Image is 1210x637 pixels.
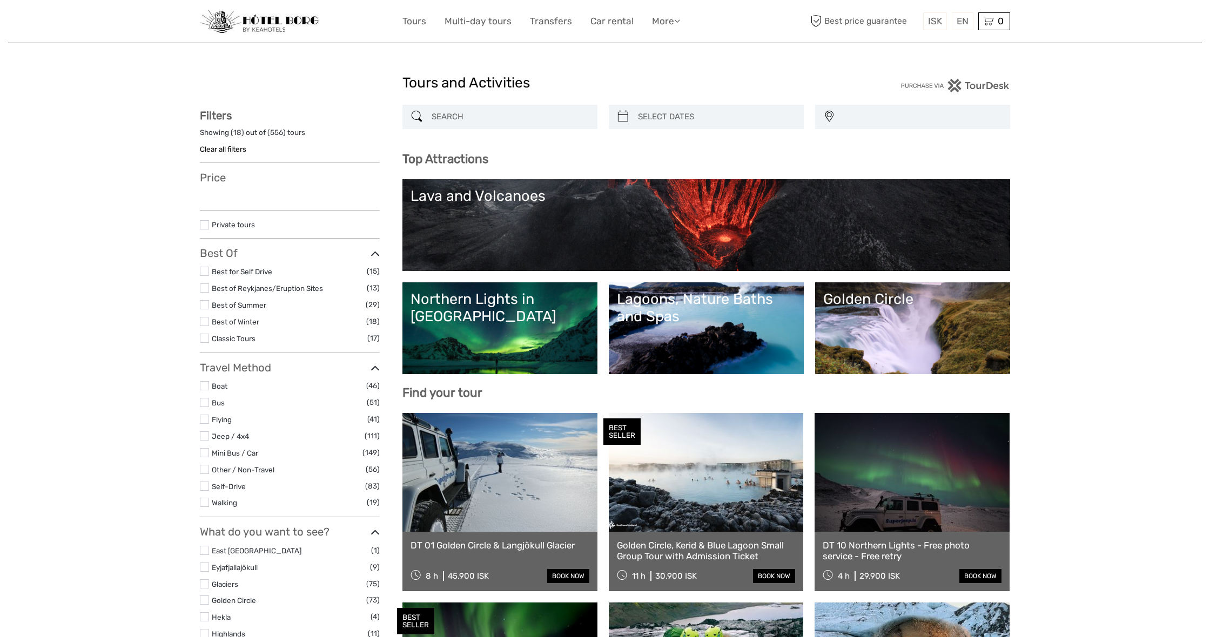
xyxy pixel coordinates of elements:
[397,608,434,635] div: BEST SELLER
[367,496,380,509] span: (19)
[952,12,973,30] div: EN
[233,127,241,138] label: 18
[603,418,641,445] div: BEST SELLER
[617,290,796,326] div: Lagoons, Nature Baths and Spas
[212,334,256,343] a: Classic Tours
[411,187,1002,263] a: Lava and Volcanoes
[547,569,589,583] a: book now
[366,299,380,311] span: (29)
[823,540,1001,562] a: DT 10 Northern Lights - Free photo service - Free retry
[200,109,232,122] strong: Filters
[366,463,380,476] span: (56)
[212,317,259,326] a: Best of Winter
[367,332,380,344] span: (17)
[402,13,426,29] a: Tours
[427,107,592,126] input: SEARCH
[365,430,380,442] span: (111)
[530,13,572,29] a: Transfers
[212,613,231,621] a: Hekla
[411,187,1002,205] div: Lava and Volcanoes
[448,571,489,581] div: 45.900 ISK
[367,413,380,425] span: (41)
[366,380,380,392] span: (46)
[632,571,646,581] span: 11 h
[212,267,272,276] a: Best for Self Drive
[411,290,589,326] div: Northern Lights in [GEOGRAPHIC_DATA]
[212,465,274,474] a: Other / Non-Travel
[823,290,1002,308] div: Golden Circle
[367,265,380,277] span: (15)
[212,398,225,407] a: Bus
[617,540,796,562] a: Golden Circle, Kerid & Blue Lagoon Small Group Tour with Admission Ticket
[212,301,266,309] a: Best of Summer
[426,571,438,581] span: 8 h
[212,382,227,390] a: Boat
[366,578,380,590] span: (75)
[200,171,380,184] h3: Price
[655,571,697,581] div: 30.900 ISK
[270,127,283,138] label: 556
[808,12,920,30] span: Best price guarantee
[402,385,482,400] b: Find your tour
[590,13,634,29] a: Car rental
[617,290,796,366] a: Lagoons, Nature Baths and Spas
[838,571,850,581] span: 4 h
[200,10,319,33] img: 97-048fac7b-21eb-4351-ac26-83e096b89eb3_logo_small.jpg
[371,544,380,557] span: (1)
[212,284,323,293] a: Best of Reykjanes/Eruption Sites
[445,13,512,29] a: Multi-day tours
[928,16,942,26] span: ISK
[402,74,808,92] h1: Tours and Activities
[212,580,238,588] a: Glaciers
[212,596,256,605] a: Golden Circle
[859,571,900,581] div: 29.900 ISK
[370,561,380,573] span: (9)
[362,446,380,459] span: (149)
[371,611,380,623] span: (4)
[200,247,380,260] h3: Best Of
[634,107,798,126] input: SELECT DATES
[411,540,589,551] a: DT 01 Golden Circle & Langjökull Glacier
[212,220,255,229] a: Private tours
[402,152,488,166] b: Top Attractions
[753,569,795,583] a: book now
[212,546,301,555] a: East [GEOGRAPHIC_DATA]
[200,525,380,538] h3: What do you want to see?
[212,498,237,507] a: Walking
[367,396,380,409] span: (51)
[212,482,246,491] a: Self-Drive
[200,127,380,144] div: Showing ( ) out of ( ) tours
[366,315,380,328] span: (18)
[652,13,680,29] a: More
[411,290,589,366] a: Northern Lights in [GEOGRAPHIC_DATA]
[365,480,380,492] span: (83)
[996,16,1005,26] span: 0
[200,361,380,374] h3: Travel Method
[200,145,246,153] a: Clear all filters
[212,563,258,572] a: Eyjafjallajökull
[212,432,249,441] a: Jeep / 4x4
[823,290,1002,366] a: Golden Circle
[900,79,1010,92] img: PurchaseViaTourDesk.png
[212,449,258,457] a: Mini Bus / Car
[212,415,232,424] a: Flying
[959,569,1001,583] a: book now
[367,282,380,294] span: (13)
[366,594,380,606] span: (73)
